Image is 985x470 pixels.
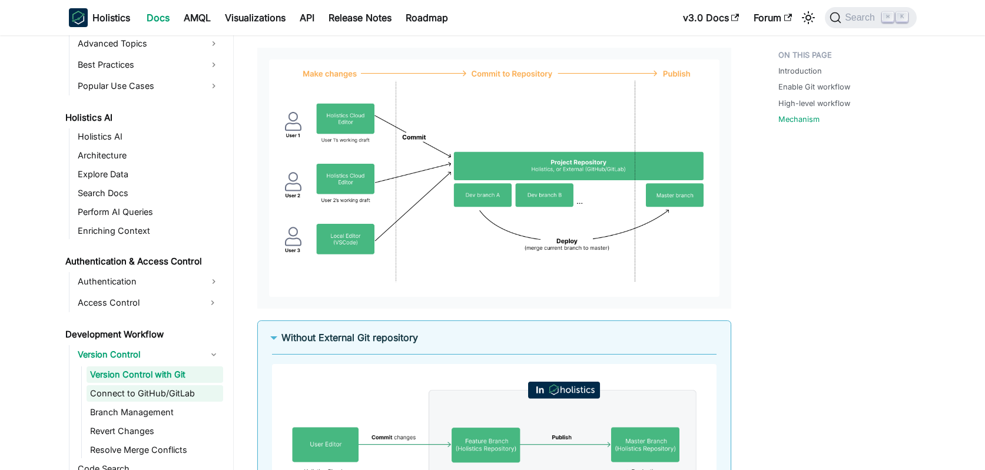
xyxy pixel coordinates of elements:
a: Holistics AI [62,110,223,126]
a: Introduction [778,65,822,77]
a: Authentication [74,272,223,291]
kbd: K [896,12,908,22]
a: Docs [140,8,177,27]
button: Switch between dark and light mode (currently light mode) [799,8,818,27]
a: v3.0 Docs [676,8,747,27]
a: Access Control [74,293,202,312]
a: Visualizations [218,8,293,27]
a: Advanced Topics [74,34,223,53]
a: Resolve Merge Conflicts [87,442,223,458]
a: Explore Data [74,166,223,183]
nav: Docs sidebar [57,35,234,470]
a: Best Practices [74,55,223,74]
b: Without External Git repository [281,332,418,343]
span: Search [841,12,882,23]
a: HolisticsHolistics [69,8,130,27]
a: Mechanism [778,114,820,125]
a: Version Control [74,345,223,364]
a: Branch Management [87,404,223,421]
a: AMQL [177,8,218,27]
a: Enable Git workflow [778,81,850,92]
a: Release Notes [321,8,399,27]
button: Expand sidebar category 'Access Control' [202,293,223,312]
a: Forum [747,8,799,27]
a: Popular Use Cases [74,77,223,95]
button: Search (Command+K) [825,7,916,28]
a: Architecture [74,147,223,164]
a: Authentication & Access Control [62,253,223,270]
a: Holistics AI [74,128,223,145]
img: Holistics [69,8,88,27]
summary: Without External Git repository [272,330,717,345]
a: Enriching Context [74,223,223,239]
a: API [293,8,321,27]
a: Development Workflow [62,326,223,343]
a: Perform AI Queries [74,204,223,220]
a: High-level workflow [778,98,850,109]
a: Roadmap [399,8,455,27]
a: Connect to GitHub/GitLab [87,385,223,402]
kbd: ⌘ [882,12,894,22]
a: Search Docs [74,185,223,201]
b: Holistics [92,11,130,25]
a: Revert Changes [87,423,223,439]
a: Version Control with Git [87,366,223,383]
